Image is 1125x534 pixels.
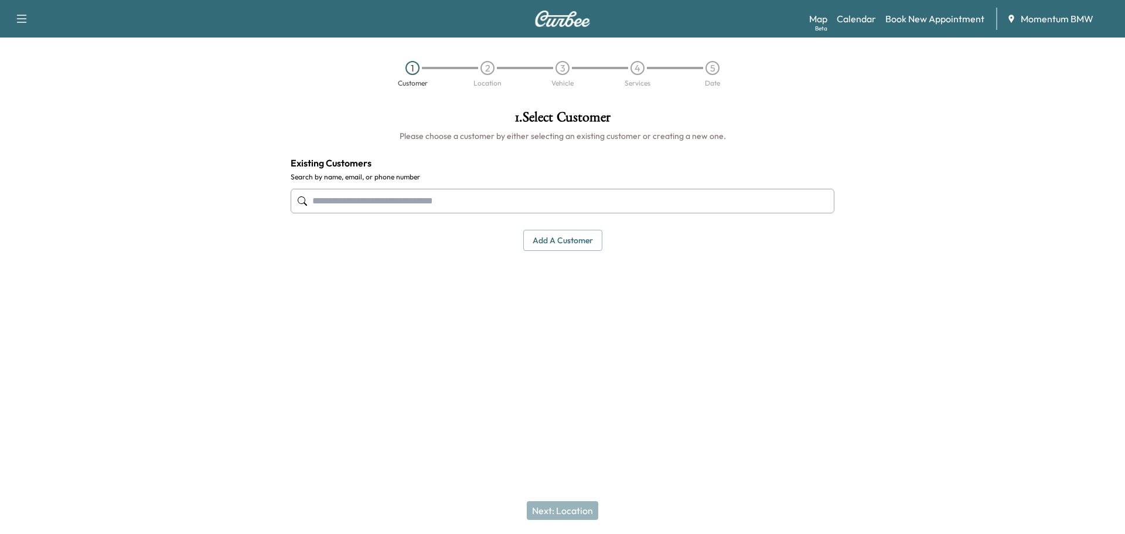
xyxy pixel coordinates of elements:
div: Date [705,80,720,87]
div: Beta [815,24,827,33]
div: Customer [398,80,428,87]
div: Services [625,80,650,87]
a: Book New Appointment [885,12,984,26]
label: Search by name, email, or phone number [291,172,834,182]
a: Calendar [837,12,876,26]
div: 3 [555,61,570,75]
a: MapBeta [809,12,827,26]
div: Location [473,80,502,87]
span: Momentum BMW [1021,12,1093,26]
div: 2 [480,61,495,75]
button: Add a customer [523,230,602,251]
div: 1 [405,61,420,75]
div: 5 [705,61,720,75]
div: 4 [630,61,645,75]
h1: 1 . Select Customer [291,110,834,130]
h6: Please choose a customer by either selecting an existing customer or creating a new one. [291,130,834,142]
div: Vehicle [551,80,574,87]
img: Curbee Logo [534,11,591,27]
h4: Existing Customers [291,156,834,170]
